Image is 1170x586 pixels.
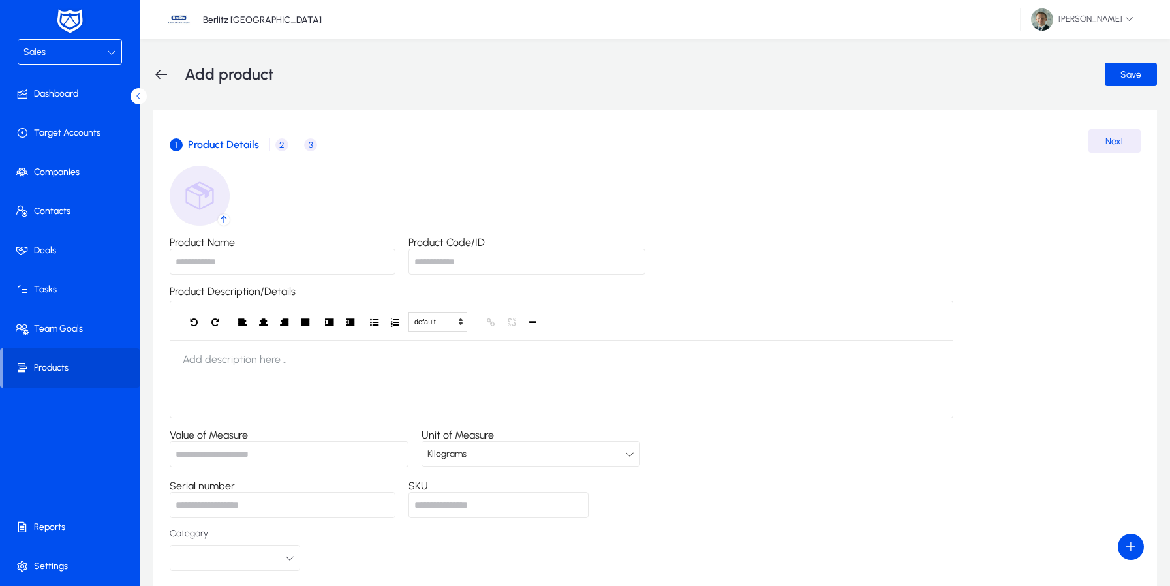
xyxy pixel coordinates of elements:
[3,362,140,375] span: Products
[3,322,142,335] span: Team Goals
[3,127,142,140] span: Target Accounts
[408,480,428,492] label: SKU
[1031,8,1053,31] img: 81.jpg
[232,313,253,332] button: Justify Left
[384,313,405,332] button: Ordered List
[408,312,467,332] button: default
[203,14,322,25] p: Berlitz [GEOGRAPHIC_DATA]
[54,8,86,35] img: white-logo.png
[3,166,142,179] span: Companies
[363,313,384,332] button: Unordered List
[3,508,142,547] a: Reports
[3,205,142,218] span: Contacts
[185,63,273,86] h1: Add product
[1105,136,1124,147] span: Next
[427,448,467,459] span: Kilograms
[408,236,485,249] label: Product Code/ID
[183,313,204,332] button: Undo
[3,114,142,153] a: Target Accounts
[3,153,142,192] a: Companies
[422,429,494,441] label: Unit of Measure
[3,283,142,296] span: Tasks
[273,313,294,332] button: Justify Right
[1021,8,1144,31] button: [PERSON_NAME]
[253,313,273,332] button: Justify Center
[522,313,543,332] button: Horizontal Line
[170,236,235,249] label: Product Name
[170,285,296,298] label: Product Description/Details
[294,313,315,332] button: Justify Full
[1120,69,1141,80] span: Save
[3,192,142,231] a: Contacts
[188,140,259,150] span: Product Details
[170,529,300,539] label: Category
[170,166,230,226] img: product-default.png
[1088,129,1141,153] button: Next
[3,74,142,114] a: Dashboard
[170,480,235,492] label: Serial number
[1031,8,1133,31] span: [PERSON_NAME]
[3,270,142,309] a: Tasks
[3,547,142,586] a: Settings
[339,313,360,332] button: Outdent
[170,340,300,378] span: Add description here ..
[3,231,142,270] a: Deals
[275,138,288,151] span: 2
[318,313,339,332] button: Indent
[3,309,142,348] a: Team Goals
[3,87,142,100] span: Dashboard
[3,521,142,534] span: Reports
[3,560,142,573] span: Settings
[304,138,317,151] span: 3
[23,46,46,57] span: Sales
[170,138,183,151] span: 1
[170,429,248,441] label: Value of Measure
[204,313,225,332] button: Redo
[1105,63,1157,86] button: Save
[166,7,191,32] img: 37.jpg
[3,244,142,257] span: Deals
